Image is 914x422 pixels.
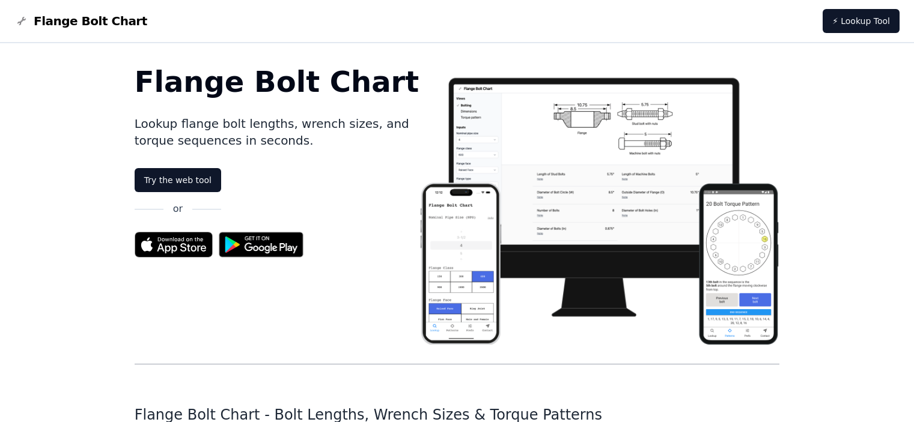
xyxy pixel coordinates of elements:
p: Lookup flange bolt lengths, wrench sizes, and torque sequences in seconds. [135,115,419,149]
a: Try the web tool [135,168,221,192]
a: ⚡ Lookup Tool [823,9,900,33]
img: Flange Bolt Chart Logo [14,14,29,28]
p: or [173,202,183,216]
span: Flange Bolt Chart [34,13,147,29]
a: Flange Bolt Chart LogoFlange Bolt Chart [14,13,147,29]
h1: Flange Bolt Chart [135,67,419,96]
img: Get it on Google Play [213,226,310,264]
img: App Store badge for the Flange Bolt Chart app [135,232,213,258]
img: Flange bolt chart app screenshot [419,67,779,345]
